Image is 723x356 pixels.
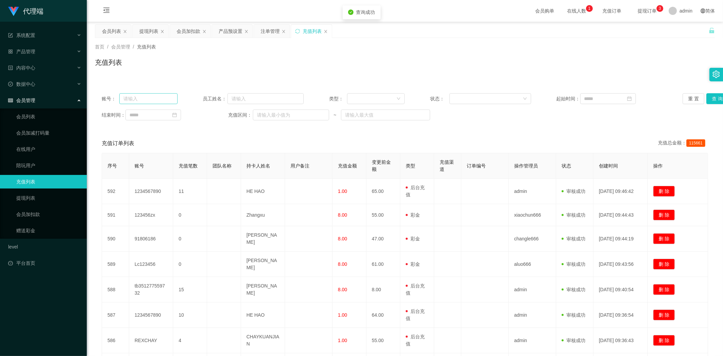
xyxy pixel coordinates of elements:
[16,224,81,237] a: 赠送彩金
[8,8,43,14] a: 代理端
[406,309,425,321] span: 后台充值
[95,0,118,22] i: 图标: menu-fold
[562,287,585,292] span: 审核成功
[686,139,705,147] span: 115661
[241,302,285,328] td: HE HAO
[372,159,391,172] span: 变更前金额
[8,65,35,71] span: 内容中心
[173,226,207,252] td: 0
[659,5,661,12] p: 3
[202,29,206,34] i: 图标: close
[562,189,585,194] span: 审核成功
[683,93,704,104] button: 重 置
[139,25,158,38] div: 提现列表
[137,44,156,50] span: 充值列表
[177,25,200,38] div: 会员加扣款
[406,185,425,197] span: 后台充值
[8,240,81,254] a: level
[634,8,660,13] span: 提现订单
[397,97,401,101] i: 图标: down
[102,252,129,277] td: 589
[338,163,357,169] span: 充值金额
[16,175,81,189] a: 充值列表
[133,44,134,50] span: /
[111,44,130,50] span: 会员管理
[701,8,705,13] i: 图标: global
[406,283,425,296] span: 后台充值
[557,95,580,102] span: 起始时间：
[594,226,648,252] td: [DATE] 09:44:19
[8,98,35,103] span: 会员管理
[16,207,81,221] a: 会员加扣款
[107,44,108,50] span: /
[102,25,121,38] div: 会员列表
[653,210,675,220] button: 删 除
[338,236,347,241] span: 8.00
[514,163,538,169] span: 操作管理员
[406,163,415,169] span: 类型
[406,334,425,347] span: 后台充值
[653,233,675,244] button: 删 除
[173,302,207,328] td: 10
[338,261,347,267] span: 8.00
[246,163,270,169] span: 持卡人姓名
[348,9,354,15] i: icon: check-circle
[16,126,81,140] a: 会员加减打码量
[129,277,173,302] td: tb351277559732
[564,8,589,13] span: 在线人数
[653,284,675,295] button: 删 除
[599,8,625,13] span: 充值订单
[627,96,632,101] i: 图标: calendar
[658,139,708,147] div: 充值总金额：
[129,302,173,328] td: 1234567890
[440,159,454,172] span: 充值渠道
[329,112,341,119] span: ~
[509,328,556,353] td: admin
[338,212,347,218] span: 8.00
[102,226,129,252] td: 590
[562,338,585,343] span: 审核成功
[366,277,400,302] td: 8.00
[366,328,400,353] td: 55.00
[562,312,585,318] span: 审核成功
[338,189,347,194] span: 1.00
[16,110,81,123] a: 会员列表
[324,29,328,34] i: 图标: close
[203,95,227,102] span: 员工姓名：
[8,33,35,38] span: 系统配置
[95,44,104,50] span: 首页
[129,226,173,252] td: 91806186
[129,179,173,204] td: 1234567890
[653,335,675,346] button: 删 除
[241,328,285,353] td: CHAYKUANJIAN
[8,82,13,86] i: 图标: check-circle-o
[509,252,556,277] td: aluo666
[227,93,304,104] input: 请输入
[366,179,400,204] td: 65.00
[509,277,556,302] td: admin
[135,163,144,169] span: 账号
[102,204,129,226] td: 591
[129,204,173,226] td: 123456zx
[102,277,129,302] td: 588
[653,310,675,320] button: 删 除
[219,25,242,38] div: 产品预设置
[173,277,207,302] td: 15
[173,204,207,226] td: 0
[366,252,400,277] td: 61.00
[653,259,675,270] button: 删 除
[406,261,420,267] span: 彩金
[228,112,253,119] span: 充值区间：
[102,139,134,147] span: 充值订单列表
[8,49,13,54] i: 图标: appstore-o
[8,256,81,270] a: 图标: dashboard平台首页
[241,226,285,252] td: [PERSON_NAME]
[244,29,248,34] i: 图标: close
[179,163,198,169] span: 充值笔数
[241,277,285,302] td: [PERSON_NAME]
[562,261,585,267] span: 审核成功
[253,110,329,120] input: 请输入最小值为
[523,97,527,101] i: 图标: down
[23,0,43,22] h1: 代理端
[594,204,648,226] td: [DATE] 09:44:43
